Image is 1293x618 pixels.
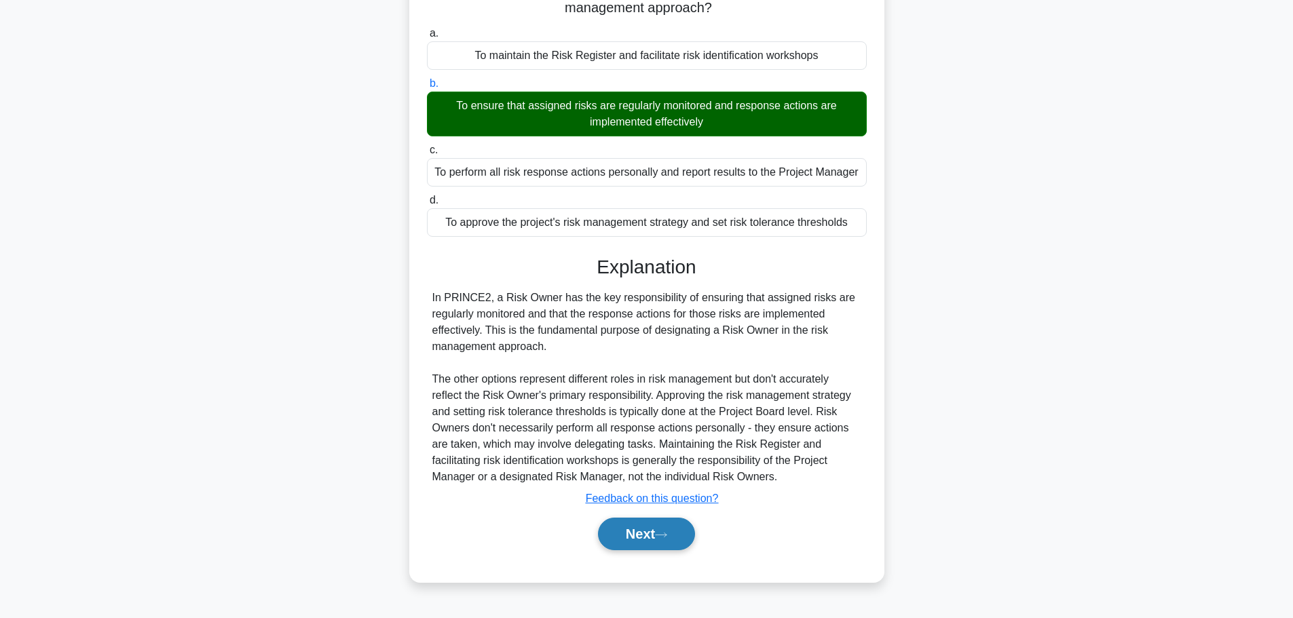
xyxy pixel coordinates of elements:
[430,194,438,206] span: d.
[427,92,867,136] div: To ensure that assigned risks are regularly monitored and response actions are implemented effect...
[427,158,867,187] div: To perform all risk response actions personally and report results to the Project Manager
[427,41,867,70] div: To maintain the Risk Register and facilitate risk identification workshops
[586,493,719,504] a: Feedback on this question?
[598,518,695,550] button: Next
[430,27,438,39] span: a.
[430,77,438,89] span: b.
[427,208,867,237] div: To approve the project's risk management strategy and set risk tolerance thresholds
[430,144,438,155] span: c.
[432,290,861,485] div: In PRINCE2, a Risk Owner has the key responsibility of ensuring that assigned risks are regularly...
[435,256,859,279] h3: Explanation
